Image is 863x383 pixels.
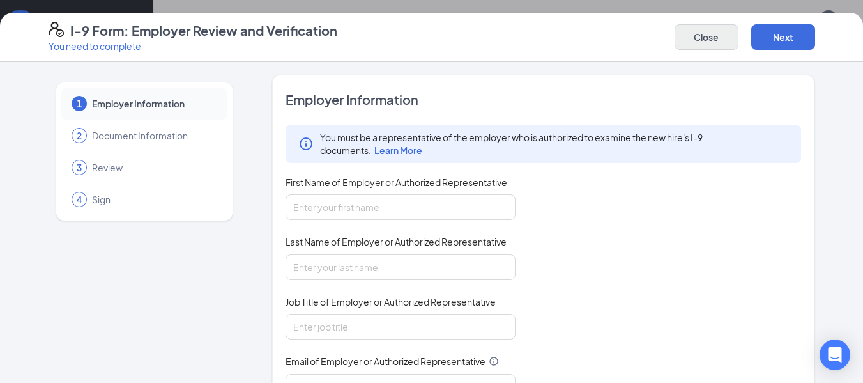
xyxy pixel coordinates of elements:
[675,24,738,50] button: Close
[286,194,516,220] input: Enter your first name
[286,176,507,189] span: First Name of Employer or Authorized Representative
[92,97,215,110] span: Employer Information
[70,22,337,40] h4: I-9 Form: Employer Review and Verification
[371,145,422,156] a: Learn More
[374,145,422,156] span: Learn More
[49,40,337,52] p: You need to complete
[320,131,789,157] span: You must be a representative of the employer who is authorized to examine the new hire's I-9 docu...
[820,340,850,370] div: Open Intercom Messenger
[77,193,82,206] span: 4
[298,136,314,152] svg: Info
[286,235,507,248] span: Last Name of Employer or Authorized Representative
[751,24,815,50] button: Next
[286,355,485,368] span: Email of Employer or Authorized Representative
[286,314,516,340] input: Enter job title
[92,129,215,142] span: Document Information
[286,295,496,308] span: Job Title of Employer or Authorized Representative
[92,161,215,174] span: Review
[489,356,499,366] svg: Info
[286,254,516,280] input: Enter your last name
[49,22,64,37] svg: FormI9EVerifyIcon
[77,129,82,142] span: 2
[92,193,215,206] span: Sign
[77,97,82,110] span: 1
[286,91,802,109] span: Employer Information
[77,161,82,174] span: 3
